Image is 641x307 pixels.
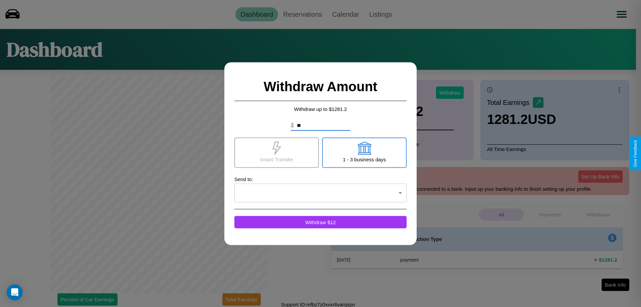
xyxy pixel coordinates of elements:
[234,104,407,113] p: Withdraw up to $ 1281.2
[234,216,407,228] button: Withdraw $12
[633,140,638,167] div: Give Feedback
[291,121,294,129] p: $
[7,284,23,300] div: Open Intercom Messenger
[343,155,386,164] p: 1 - 3 business days
[234,174,407,183] p: Send to:
[234,72,407,101] h2: Withdraw Amount
[260,155,293,164] p: Insant Transfer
